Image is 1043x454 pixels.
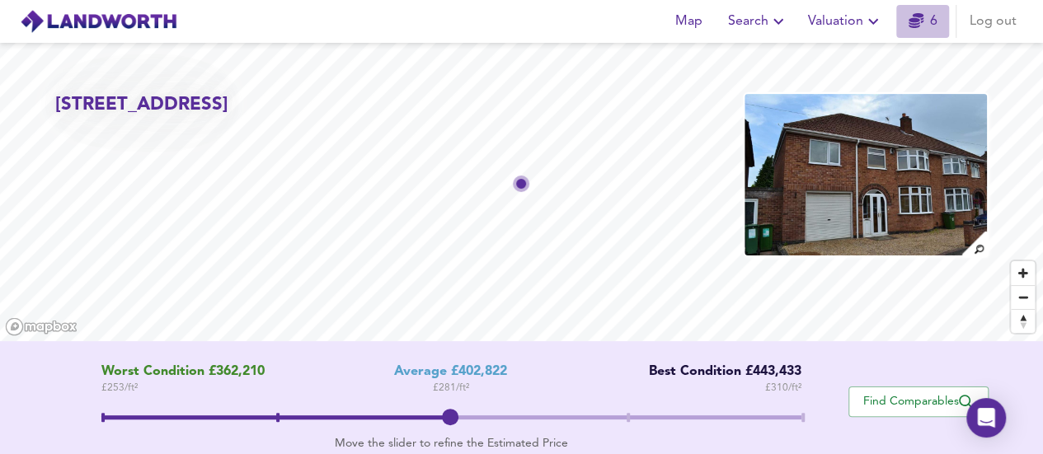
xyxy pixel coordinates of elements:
img: property [743,92,989,257]
img: logo [20,9,177,34]
span: Find Comparables [857,394,980,410]
button: Search [721,5,795,38]
div: Move the slider to refine the Estimated Price [101,435,801,452]
span: £ 253 / ft² [101,380,265,396]
button: Zoom in [1011,261,1035,285]
img: search [960,229,989,258]
span: £ 281 / ft² [433,380,469,396]
span: Map [669,10,708,33]
a: 6 [909,10,937,33]
div: Average £402,822 [394,364,507,380]
button: Reset bearing to north [1011,309,1035,333]
button: Map [662,5,715,38]
div: Best Condition £443,433 [637,364,801,380]
button: Find Comparables [848,386,989,417]
span: Log out [970,10,1017,33]
h2: [STREET_ADDRESS] [55,92,228,118]
span: £ 310 / ft² [765,380,801,396]
button: Zoom out [1011,285,1035,309]
span: Valuation [808,10,883,33]
span: Search [728,10,788,33]
span: Zoom out [1011,286,1035,309]
div: Open Intercom Messenger [966,398,1006,438]
span: Reset bearing to north [1011,310,1035,333]
button: 6 [896,5,949,38]
button: Valuation [801,5,890,38]
span: Worst Condition £362,210 [101,364,265,380]
button: Log out [963,5,1023,38]
a: Mapbox homepage [5,317,78,336]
